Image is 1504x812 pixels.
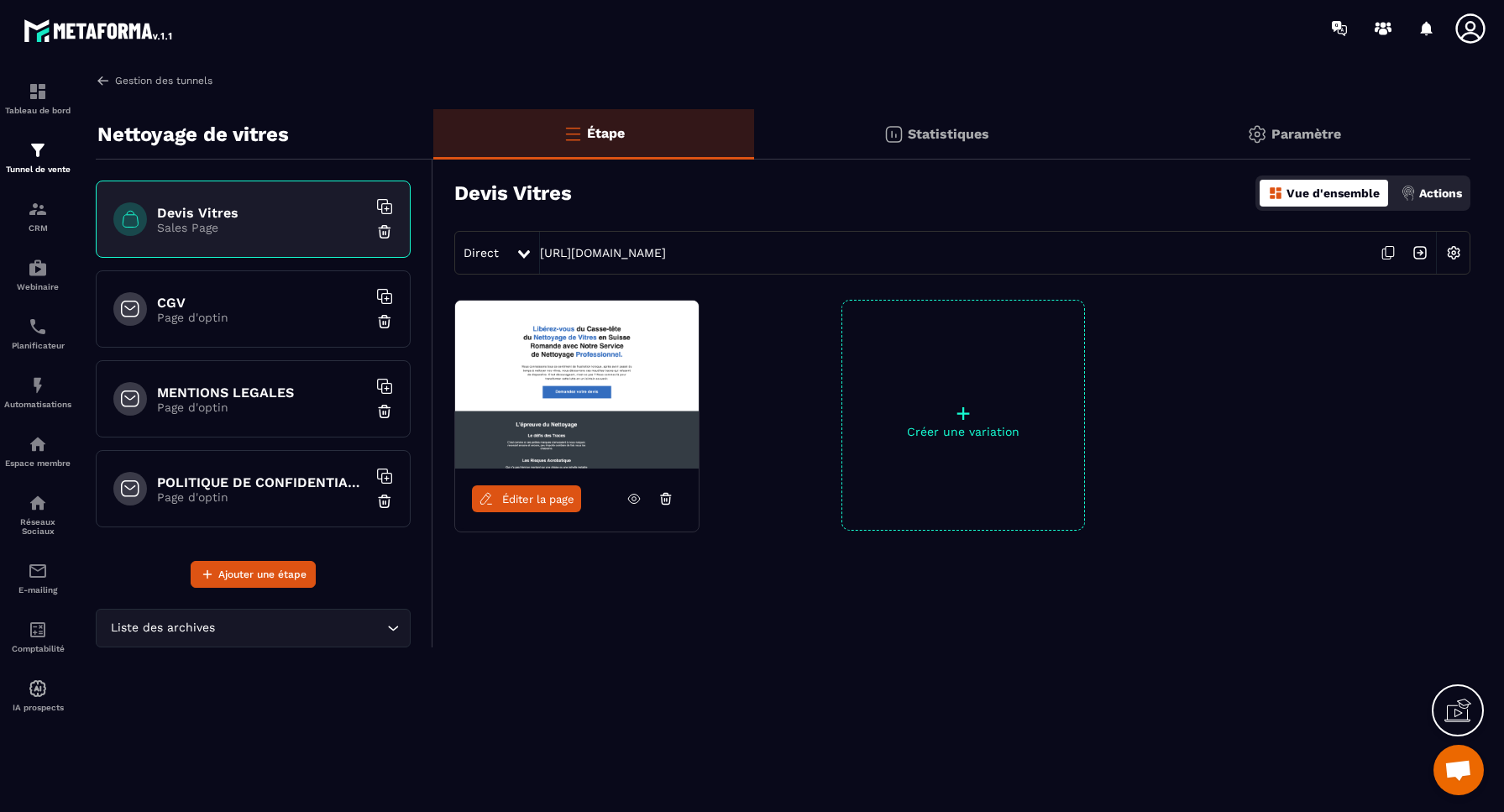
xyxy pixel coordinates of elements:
[157,311,367,324] p: Page d'optin
[376,493,393,510] img: trash
[1268,186,1283,201] img: dashboard-orange.40269519.svg
[908,126,989,142] p: Statistiques
[454,181,572,205] h3: Devis Vitres
[4,304,71,363] a: schedulerschedulerPlanificateur
[107,619,218,637] span: Liste des archives
[4,128,71,186] a: formationformationTunnel de vente
[4,186,71,245] a: formationformationCRM
[157,295,367,311] h6: CGV
[4,517,71,536] p: Réseaux Sociaux
[28,317,48,337] img: scheduler
[28,620,48,640] img: accountant
[28,81,48,102] img: formation
[1419,186,1462,200] p: Actions
[96,73,212,88] a: Gestion des tunnels
[502,493,574,506] span: Éditer la page
[4,400,71,409] p: Automatisations
[28,258,48,278] img: automations
[157,205,367,221] h6: Devis Vitres
[28,199,48,219] img: formation
[157,474,367,490] h6: POLITIQUE DE CONFIDENTIALITE
[218,619,383,637] input: Search for option
[540,246,666,259] a: [URL][DOMAIN_NAME]
[1404,237,1436,269] img: arrow-next.bcc2205e.svg
[97,118,289,151] p: Nettoyage de vitres
[4,644,71,653] p: Comptabilité
[218,566,307,583] span: Ajouter une étape
[4,245,71,304] a: automationsautomationsWebinaire
[4,363,71,422] a: automationsautomationsAutomatisations
[842,401,1084,425] p: +
[191,561,316,588] button: Ajouter une étape
[1438,237,1470,269] img: setting-w.858f3a88.svg
[376,313,393,330] img: trash
[4,585,71,595] p: E-mailing
[842,425,1084,438] p: Créer une variation
[4,480,71,548] a: social-networksocial-networkRéseaux Sociaux
[472,485,581,512] a: Éditer la page
[1247,124,1267,144] img: setting-gr.5f69749f.svg
[464,246,499,259] span: Direct
[4,548,71,607] a: emailemailE-mailing
[1271,126,1341,142] p: Paramètre
[376,403,393,420] img: trash
[24,15,175,45] img: logo
[4,703,71,712] p: IA prospects
[4,69,71,128] a: formationformationTableau de bord
[4,165,71,174] p: Tunnel de vente
[96,73,111,88] img: arrow
[1287,186,1380,200] p: Vue d'ensemble
[4,106,71,115] p: Tableau de bord
[1433,745,1484,795] a: Ouvrir le chat
[4,282,71,291] p: Webinaire
[883,124,904,144] img: stats.20deebd0.svg
[587,125,625,141] p: Étape
[28,140,48,160] img: formation
[157,221,367,234] p: Sales Page
[4,223,71,233] p: CRM
[28,434,48,454] img: automations
[563,123,583,144] img: bars-o.4a397970.svg
[376,223,393,240] img: trash
[1401,186,1416,201] img: actions.d6e523a2.png
[4,607,71,666] a: accountantaccountantComptabilité
[4,341,71,350] p: Planificateur
[28,561,48,581] img: email
[157,490,367,504] p: Page d'optin
[157,385,367,401] h6: MENTIONS LEGALES
[157,401,367,414] p: Page d'optin
[28,493,48,513] img: social-network
[455,301,699,469] img: image
[28,375,48,396] img: automations
[4,422,71,480] a: automationsautomationsEspace membre
[28,678,48,699] img: automations
[96,609,411,647] div: Search for option
[4,458,71,468] p: Espace membre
